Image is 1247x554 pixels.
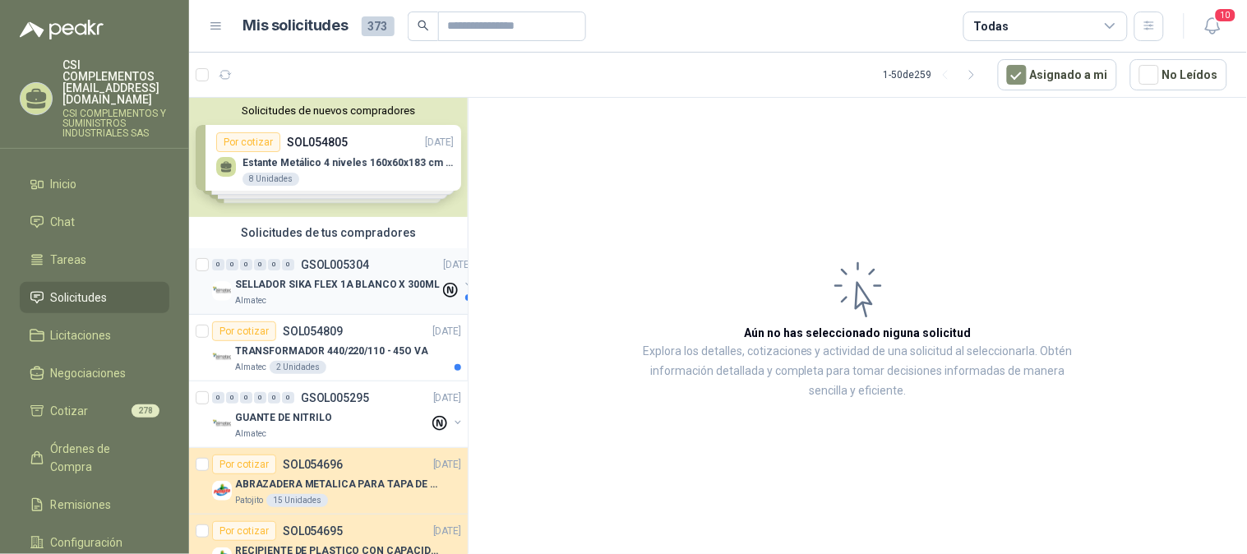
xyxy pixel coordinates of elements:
div: 0 [282,259,294,270]
a: Solicitudes [20,282,169,313]
p: GSOL005295 [301,392,369,404]
a: Por cotizarSOL054696[DATE] Company LogoABRAZADERA METALICA PARA TAPA DE TAMBOR DE PLASTICO DE 50 ... [189,448,468,515]
span: 373 [362,16,395,36]
img: Company Logo [212,414,232,434]
span: Solicitudes [51,289,108,307]
a: Órdenes de Compra [20,433,169,482]
p: ABRAZADERA METALICA PARA TAPA DE TAMBOR DE PLASTICO DE 50 LT [235,477,440,492]
span: Inicio [51,175,77,193]
div: 0 [282,392,294,404]
div: Por cotizar [212,521,276,541]
p: CSI COMPLEMENTOS Y SUMINISTROS INDUSTRIALES SAS [62,108,169,138]
p: Patojito [235,494,263,507]
div: 0 [268,259,280,270]
img: Company Logo [212,348,232,367]
p: GUANTE DE NITRILO [235,410,332,426]
img: Logo peakr [20,20,104,39]
a: Tareas [20,244,169,275]
div: 0 [212,259,224,270]
div: 1 - 50 de 259 [884,62,985,88]
p: Almatec [235,427,266,441]
div: 0 [268,392,280,404]
div: Por cotizar [212,321,276,341]
a: Cotizar278 [20,395,169,427]
p: [DATE] [433,524,461,539]
p: SOL054695 [283,525,343,537]
div: Solicitudes de tus compradores [189,217,468,248]
div: 0 [240,392,252,404]
h1: Mis solicitudes [243,14,349,38]
p: Explora los detalles, cotizaciones y actividad de una solicitud al seleccionarla. Obtén informaci... [633,342,1083,401]
a: 0 0 0 0 0 0 GSOL005295[DATE] Company LogoGUANTE DE NITRILOAlmatec [212,388,464,441]
p: [DATE] [433,390,461,406]
h3: Aún no has seleccionado niguna solicitud [745,324,972,342]
p: CSI COMPLEMENTOS [EMAIL_ADDRESS][DOMAIN_NAME] [62,59,169,105]
div: Solicitudes de nuevos compradoresPor cotizarSOL054805[DATE] Estante Metálico 4 niveles 160x60x183... [189,98,468,217]
div: 0 [226,392,238,404]
p: Almatec [235,294,266,307]
span: Cotizar [51,402,89,420]
button: Solicitudes de nuevos compradores [196,104,461,117]
a: Inicio [20,169,169,200]
p: [DATE] [444,257,472,273]
p: GSOL005304 [301,259,369,270]
div: 0 [254,259,266,270]
span: Configuración [51,533,123,552]
div: Por cotizar [212,455,276,474]
div: 0 [240,259,252,270]
span: 10 [1214,7,1237,23]
button: 10 [1198,12,1227,41]
p: SELLADOR SIKA FLEX 1A BLANCO X 300ML [235,277,440,293]
span: Chat [51,213,76,231]
span: Remisiones [51,496,112,514]
p: SOL054696 [283,459,343,470]
p: Almatec [235,361,266,374]
img: Company Logo [212,281,232,301]
span: Tareas [51,251,87,269]
a: Chat [20,206,169,238]
a: Licitaciones [20,320,169,351]
span: 278 [132,404,159,418]
p: SOL054809 [283,325,343,337]
a: Remisiones [20,489,169,520]
span: Órdenes de Compra [51,440,154,476]
a: Por cotizarSOL054809[DATE] Company LogoTRANSFORMADOR 440/220/110 - 45O VAAlmatec2 Unidades [189,315,468,381]
img: Company Logo [212,481,232,501]
p: [DATE] [433,324,461,339]
button: Asignado a mi [998,59,1117,90]
span: search [418,20,429,31]
div: 0 [212,392,224,404]
p: [DATE] [433,457,461,473]
div: 0 [254,392,266,404]
div: 2 Unidades [270,361,326,374]
p: TRANSFORMADOR 440/220/110 - 45O VA [235,344,428,359]
span: Licitaciones [51,326,112,344]
a: 0 0 0 0 0 0 GSOL005304[DATE] Company LogoSELLADOR SIKA FLEX 1A BLANCO X 300MLAlmatec [212,255,475,307]
div: 15 Unidades [266,494,328,507]
span: Negociaciones [51,364,127,382]
div: 0 [226,259,238,270]
button: No Leídos [1130,59,1227,90]
div: Todas [974,17,1009,35]
a: Negociaciones [20,358,169,389]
